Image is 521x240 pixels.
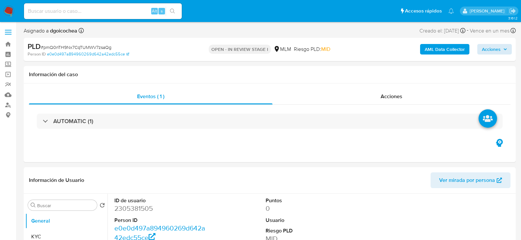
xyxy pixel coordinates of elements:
[161,8,163,14] span: s
[114,217,209,224] dt: Person ID
[266,227,360,234] dt: Riesgo PLD
[431,172,510,188] button: Ver mirada por persona
[439,172,495,188] span: Ver mirada por persona
[100,203,105,210] button: Volver al orden por defecto
[152,8,157,14] span: Alt
[470,8,507,14] p: dalia.goicochea@mercadolibre.com.mx
[381,93,402,100] span: Acciones
[25,213,107,229] button: General
[273,46,291,53] div: MLM
[137,93,164,100] span: Eventos ( 1 )
[448,8,454,14] a: Notificaciones
[166,7,179,16] button: search-icon
[467,26,468,35] span: -
[114,197,209,204] dt: ID de usuario
[37,114,503,129] div: AUTOMATIC (1)
[477,44,512,55] button: Acciones
[482,44,501,55] span: Acciones
[31,203,36,208] button: Buscar
[209,45,271,54] p: OPEN - IN REVIEW STAGE I
[41,44,111,51] span: # pmQ0nTH9Nx7CqTUMWV7zsaQg
[47,51,129,57] a: e0e0d497a894960269d642a42edc55ce
[28,41,41,52] b: PLD
[266,197,360,204] dt: Puntos
[425,44,465,55] b: AML Data Collector
[266,217,360,224] dt: Usuario
[29,177,84,184] h1: Información de Usuario
[266,204,360,213] dd: 0
[24,7,182,15] input: Buscar usuario o caso...
[28,51,46,57] b: Person ID
[29,71,510,78] h1: Información del caso
[405,8,442,14] span: Accesos rápidos
[509,8,516,14] a: Salir
[24,27,77,34] span: Asignado a
[294,46,330,53] span: Riesgo PLD:
[53,118,93,125] h3: AUTOMATIC (1)
[114,204,209,213] dd: 2305381505
[470,27,509,34] span: Vence en un mes
[419,26,465,35] div: Creado el: [DATE]
[420,44,469,55] button: AML Data Collector
[321,45,330,53] span: MID
[37,203,94,208] input: Buscar
[49,27,77,34] b: dgoicochea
